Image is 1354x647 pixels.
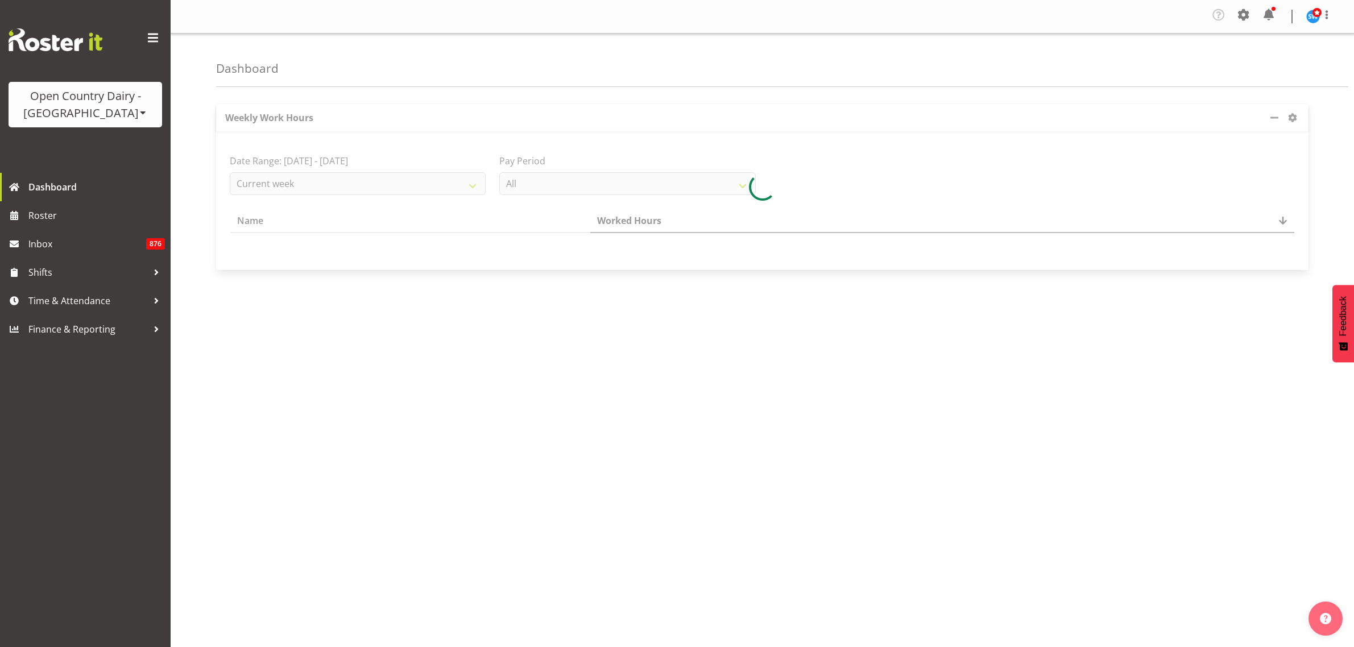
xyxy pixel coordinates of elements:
[28,235,146,252] span: Inbox
[28,179,165,196] span: Dashboard
[146,238,165,250] span: 876
[1320,613,1331,624] img: help-xxl-2.png
[28,264,148,281] span: Shifts
[28,207,165,224] span: Roster
[28,292,148,309] span: Time & Attendance
[216,62,279,75] h4: Dashboard
[20,88,151,122] div: Open Country Dairy - [GEOGRAPHIC_DATA]
[1338,296,1348,336] span: Feedback
[28,321,148,338] span: Finance & Reporting
[1332,285,1354,362] button: Feedback - Show survey
[1306,10,1320,23] img: steve-webb8258.jpg
[9,28,102,51] img: Rosterit website logo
